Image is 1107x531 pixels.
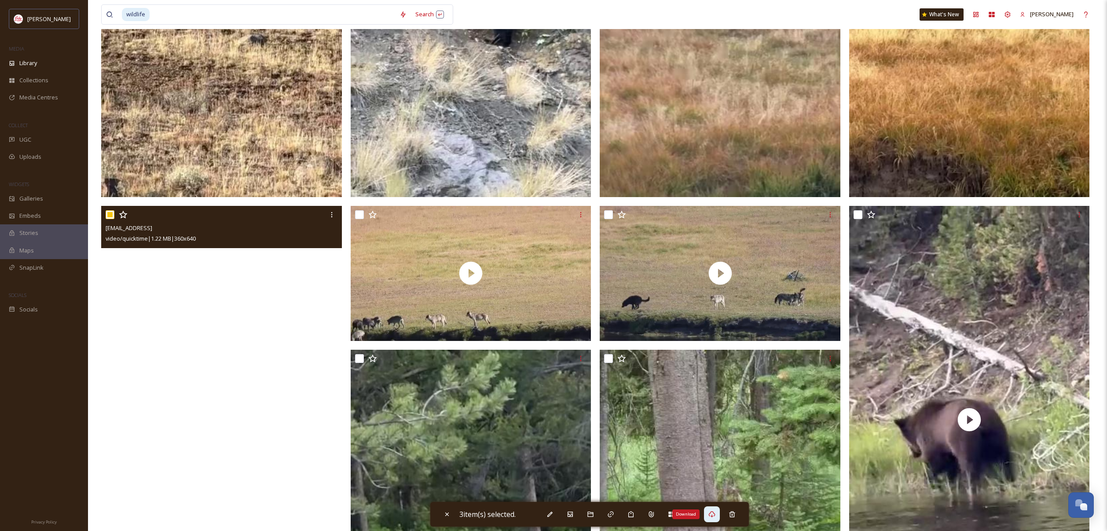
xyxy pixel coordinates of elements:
span: video/quicktime | 1.22 MB | 360 x 640 [106,234,196,242]
span: Library [19,59,37,67]
span: Embeds [19,212,41,220]
span: COLLECT [9,122,28,128]
img: images%20(1).png [14,15,23,23]
span: MEDIA [9,45,24,52]
span: Socials [19,305,38,314]
a: What's New [920,8,964,21]
span: [PERSON_NAME] [27,15,71,23]
img: thumbnail [351,206,591,341]
div: Download [672,509,700,519]
span: wildlife [122,8,150,21]
span: 3 item(s) selected. [459,509,516,519]
span: WIDGETS [9,181,29,187]
span: Uploads [19,153,41,161]
img: thumbnail [600,206,840,341]
span: Galleries [19,194,43,203]
a: [PERSON_NAME] [1015,6,1078,23]
span: [PERSON_NAME] [1030,10,1074,18]
span: Maps [19,246,34,255]
button: Open Chat [1068,492,1094,518]
span: [EMAIL_ADDRESS] [106,224,152,232]
a: Privacy Policy [31,516,57,527]
span: Stories [19,229,38,237]
span: Media Centres [19,93,58,102]
span: Privacy Policy [31,519,57,525]
span: UGC [19,135,31,144]
div: Search [411,6,448,23]
span: Collections [19,76,48,84]
span: SOCIALS [9,292,26,298]
span: SnapLink [19,264,44,272]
